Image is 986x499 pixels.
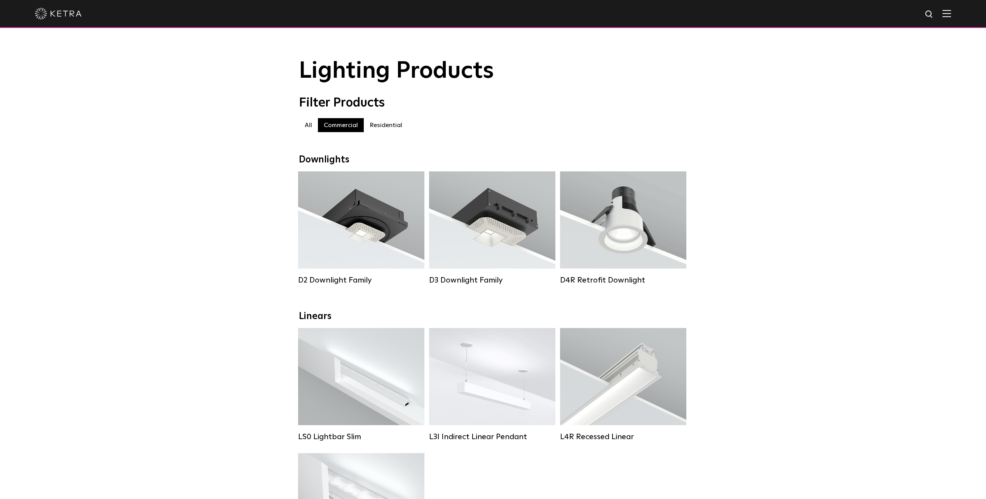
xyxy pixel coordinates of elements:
span: Lighting Products [299,59,494,83]
div: D2 Downlight Family [298,276,424,285]
div: L3I Indirect Linear Pendant [429,432,555,441]
div: L4R Recessed Linear [560,432,686,441]
a: D4R Retrofit Downlight Lumen Output:800Colors:White / BlackBeam Angles:15° / 25° / 40° / 60°Watta... [560,171,686,285]
img: Hamburger%20Nav.svg [942,10,951,17]
a: L4R Recessed Linear Lumen Output:400 / 600 / 800 / 1000Colors:White / BlackControl:Lutron Clear C... [560,328,686,441]
a: L3I Indirect Linear Pendant Lumen Output:400 / 600 / 800 / 1000Housing Colors:White / BlackContro... [429,328,555,441]
div: Downlights [299,154,688,166]
img: search icon [925,10,934,19]
div: LS0 Lightbar Slim [298,432,424,441]
div: D4R Retrofit Downlight [560,276,686,285]
div: D3 Downlight Family [429,276,555,285]
label: Residential [364,118,408,132]
div: Filter Products [299,96,688,110]
label: All [299,118,318,132]
img: ketra-logo-2019-white [35,8,82,19]
a: LS0 Lightbar Slim Lumen Output:200 / 350Colors:White / BlackControl:X96 Controller [298,328,424,441]
a: D3 Downlight Family Lumen Output:700 / 900 / 1100Colors:White / Black / Silver / Bronze / Paintab... [429,171,555,285]
label: Commercial [318,118,364,132]
div: Linears [299,311,688,322]
a: D2 Downlight Family Lumen Output:1200Colors:White / Black / Gloss Black / Silver / Bronze / Silve... [298,171,424,285]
